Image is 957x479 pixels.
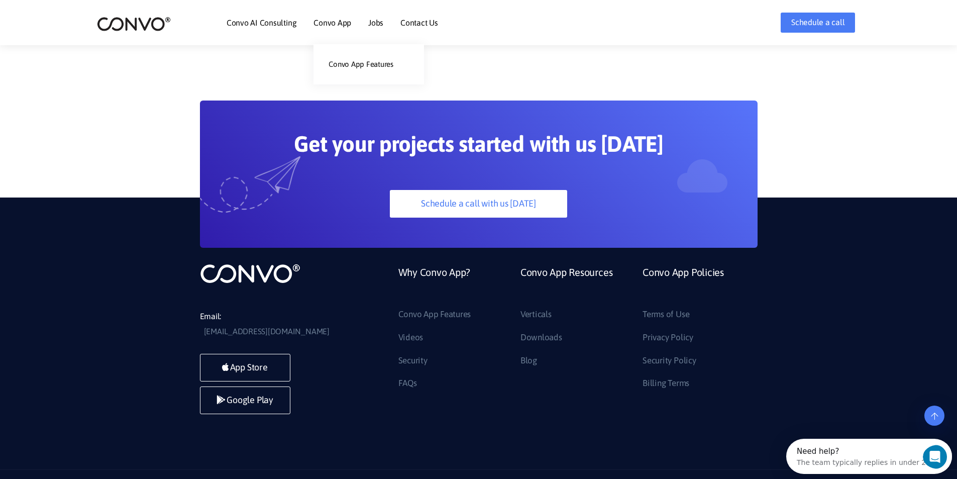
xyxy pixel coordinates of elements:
h2: Get your projects started with us [DATE] [248,131,710,165]
a: Jobs [368,19,383,27]
a: Convo App [313,19,351,27]
a: App Store [200,354,290,381]
a: Billing Terms [643,375,689,392]
a: [EMAIL_ADDRESS][DOMAIN_NAME] [204,324,330,339]
div: The team typically replies in under 2h [11,17,144,27]
img: logo_2.png [97,16,171,32]
a: Verticals [520,307,552,323]
li: Email: [200,309,351,339]
iframe: Intercom live chat [923,445,954,469]
a: Contact Us [400,19,438,27]
img: logo_not_found [200,263,300,284]
a: Schedule a call with us [DATE] [390,190,567,218]
div: Need help? [11,9,144,17]
a: Google Play [200,387,290,414]
div: Footer [391,263,758,399]
a: Downloads [520,330,562,346]
a: Privacy Policy [643,330,693,346]
a: Convo App Resources [520,263,612,307]
a: Schedule a call [781,13,855,33]
a: Blog [520,353,537,369]
a: Terms of Use [643,307,689,323]
a: FAQs [398,375,417,392]
a: Security [398,353,428,369]
a: Convo App Features [398,307,471,323]
a: Why Convo App? [398,263,471,307]
div: Open Intercom Messenger [4,4,174,32]
a: Security Policy [643,353,696,369]
a: Convo App Policies [643,263,724,307]
a: Videos [398,330,423,346]
a: Convo App Features [313,54,424,74]
a: Convo AI Consulting [227,19,296,27]
iframe: Intercom live chat discovery launcher [786,439,952,474]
